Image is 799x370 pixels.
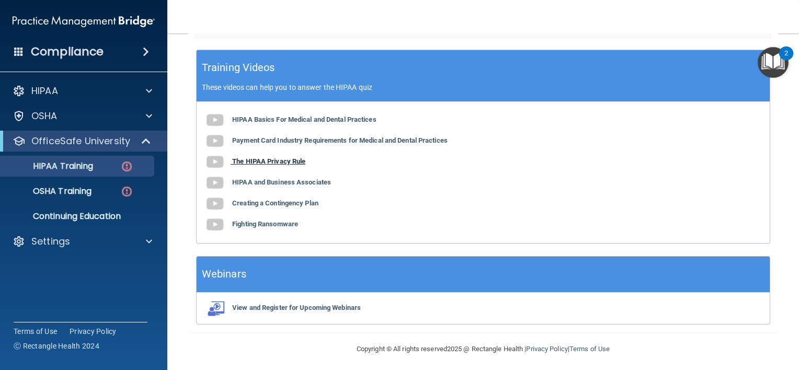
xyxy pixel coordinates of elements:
p: OSHA Training [7,186,92,196]
a: OfficeSafe University [13,135,152,147]
b: HIPAA and Business Associates [232,178,331,186]
p: OSHA [31,110,58,122]
div: 2 [784,53,788,67]
img: gray_youtube_icon.38fcd6cc.png [204,110,225,131]
a: OSHA [13,110,152,122]
div: Copyright © All rights reserved 2025 @ Rectangle Health | | [292,332,674,366]
img: gray_youtube_icon.38fcd6cc.png [204,193,225,214]
p: OfficeSafe University [31,135,130,147]
p: Settings [31,235,70,248]
b: The HIPAA Privacy Rule [232,157,305,165]
b: HIPAA Basics For Medical and Dental Practices [232,115,376,123]
p: HIPAA [31,85,58,97]
p: These videos can help you to answer the HIPAA quiz [202,83,764,91]
img: webinarIcon.c7ebbf15.png [204,300,225,316]
a: Privacy Policy [70,326,117,337]
p: Continuing Education [7,211,150,222]
a: Terms of Use [14,326,57,337]
img: gray_youtube_icon.38fcd6cc.png [204,214,225,235]
b: View and Register for Upcoming Webinars [232,304,361,311]
span: Ⓒ Rectangle Health 2024 [14,341,99,351]
iframe: Drift Widget Chat Controller [619,313,786,354]
a: HIPAA [13,85,152,97]
img: gray_youtube_icon.38fcd6cc.png [204,131,225,152]
a: Privacy Policy [526,345,567,353]
a: Settings [13,235,152,248]
img: danger-circle.6113f641.png [120,160,133,173]
b: Creating a Contingency Plan [232,199,318,207]
h5: Webinars [202,265,246,283]
a: Terms of Use [569,345,610,353]
h5: Training Videos [202,59,275,77]
b: Fighting Ransomware [232,220,298,228]
button: Open Resource Center, 2 new notifications [758,47,789,78]
img: PMB logo [13,11,155,32]
b: Payment Card Industry Requirements for Medical and Dental Practices [232,136,448,144]
p: HIPAA Training [7,161,93,171]
h4: Compliance [31,44,104,59]
img: gray_youtube_icon.38fcd6cc.png [204,172,225,193]
img: danger-circle.6113f641.png [120,185,133,198]
img: gray_youtube_icon.38fcd6cc.png [204,152,225,172]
